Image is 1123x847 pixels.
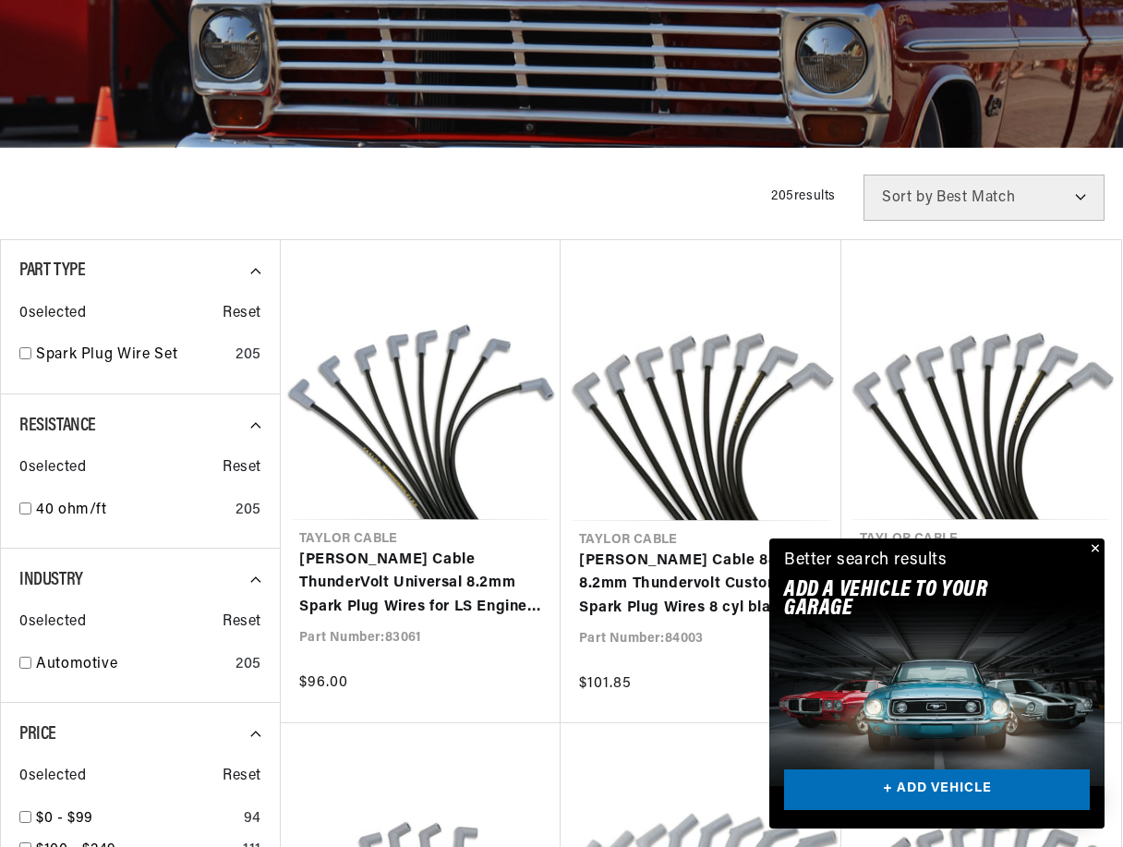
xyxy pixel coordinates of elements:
[19,725,56,744] span: Price
[579,550,823,621] a: [PERSON_NAME] Cable 84003 8.2mm Thundervolt Custom Spark Plug Wires 8 cyl black
[235,499,261,523] div: 205
[784,769,1090,811] a: + ADD VEHICLE
[36,653,228,677] a: Automotive
[223,765,261,789] span: Reset
[19,302,86,326] span: 0 selected
[36,499,228,523] a: 40 ohm/ft
[19,417,96,435] span: Resistance
[223,302,261,326] span: Reset
[784,548,948,575] div: Better search results
[19,456,86,480] span: 0 selected
[299,549,542,620] a: [PERSON_NAME] Cable ThunderVolt Universal 8.2mm Spark Plug Wires for LS Engines 40 Ohms
[235,653,261,677] div: 205
[19,261,85,280] span: Part Type
[223,456,261,480] span: Reset
[771,189,836,203] span: 205 results
[19,611,86,635] span: 0 selected
[863,175,1105,221] select: Sort by
[1082,538,1105,561] button: Close
[36,344,228,368] a: Spark Plug Wire Set
[244,807,261,831] div: 94
[784,581,1044,619] h2: Add A VEHICLE to your garage
[882,190,933,205] span: Sort by
[19,571,83,589] span: Industry
[235,344,261,368] div: 205
[36,811,93,826] span: $0 - $99
[19,765,86,789] span: 0 selected
[223,611,261,635] span: Reset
